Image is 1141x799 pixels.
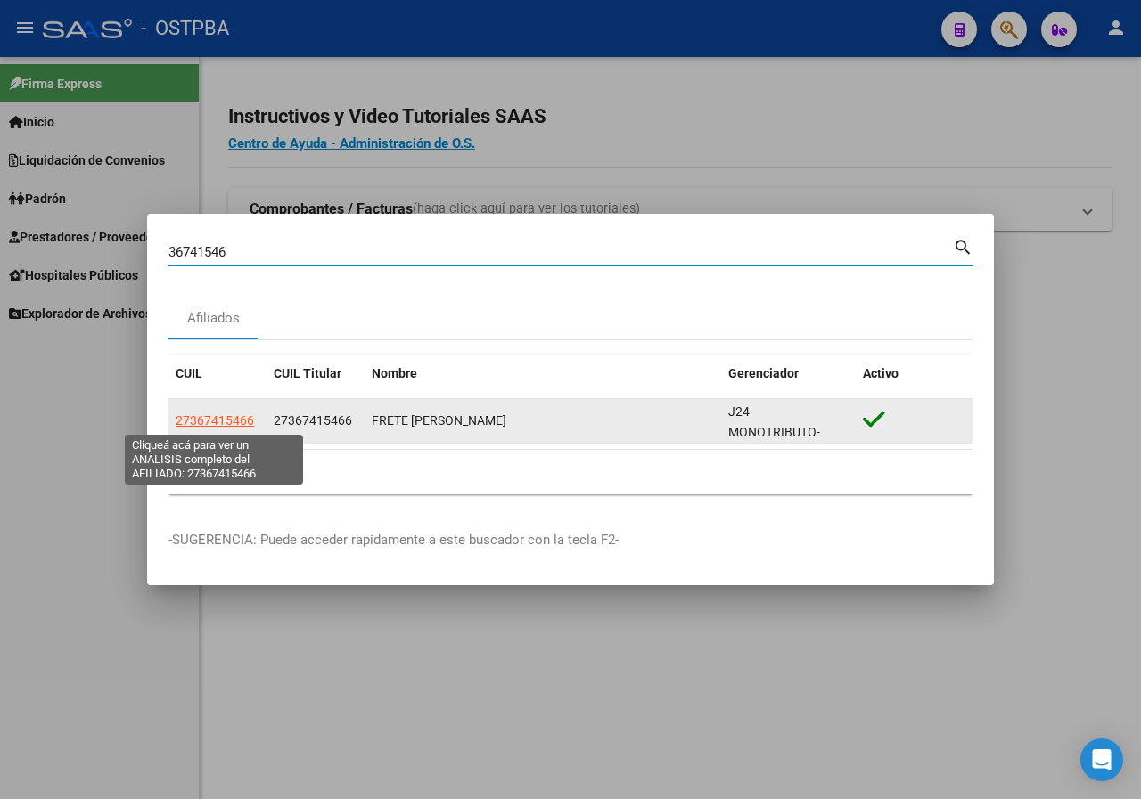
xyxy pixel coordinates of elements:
[372,411,714,431] div: FRETE [PERSON_NAME]
[176,413,254,428] span: 27367415466
[274,366,341,380] span: CUIL Titular
[365,355,721,393] datatable-header-cell: Nombre
[721,355,856,393] datatable-header-cell: Gerenciador
[274,413,352,428] span: 27367415466
[728,404,833,479] span: J24 - MONOTRIBUTO-IGUALDAD SALUD-PRENSA
[168,450,973,494] div: 1 total
[863,366,899,380] span: Activo
[176,366,202,380] span: CUIL
[728,366,799,380] span: Gerenciador
[856,355,973,393] datatable-header-cell: Activo
[953,235,973,257] mat-icon: search
[372,366,417,380] span: Nombre
[168,530,973,550] p: -SUGERENCIA: Puede acceder rapidamente a este buscador con la tecla F2-
[267,355,365,393] datatable-header-cell: CUIL Titular
[187,308,240,329] div: Afiliados
[1080,738,1123,781] div: Open Intercom Messenger
[168,355,267,393] datatable-header-cell: CUIL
